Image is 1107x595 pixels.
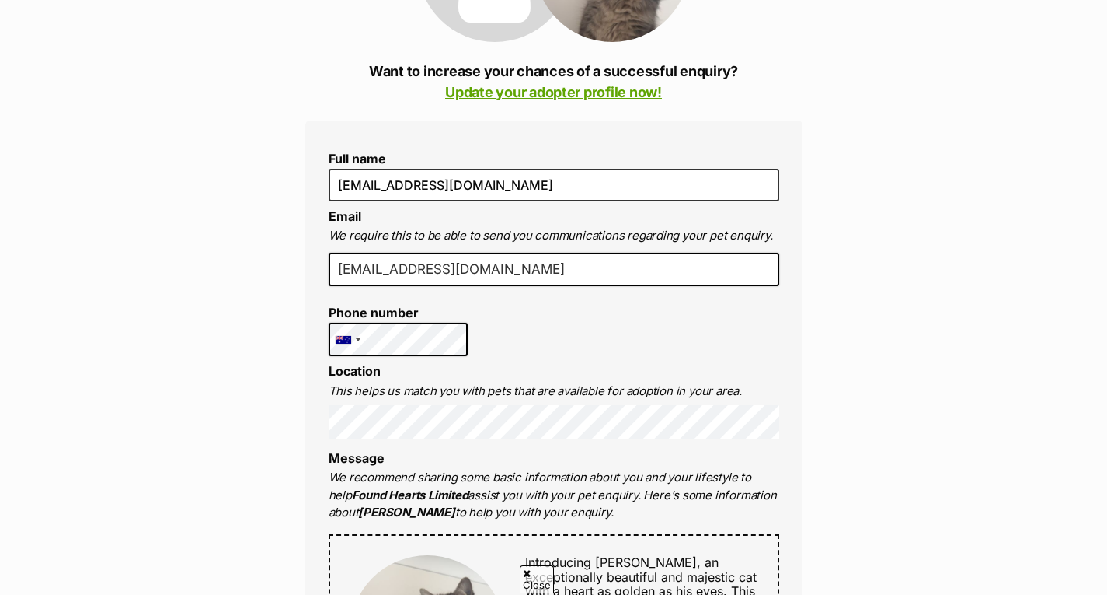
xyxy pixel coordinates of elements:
input: E.g. Jimmy Chew [329,169,779,201]
strong: [PERSON_NAME] [358,505,454,520]
p: This helps us match you with pets that are available for adoption in your area. [329,383,779,401]
p: We recommend sharing some basic information about you and your lifestyle to help assist you with ... [329,469,779,522]
p: We require this to be able to send you communications regarding your pet enquiry. [329,227,779,245]
label: Email [329,208,361,224]
label: Location [329,363,381,379]
div: Australia: +61 [329,324,365,356]
span: Close [520,565,554,593]
p: Want to increase your chances of a successful enquiry? [305,61,802,103]
label: Full name [329,152,779,166]
label: Message [329,450,385,466]
a: Update your adopter profile now! [445,84,662,100]
label: Phone number [329,306,468,320]
strong: Found Hearts Limited [352,488,468,502]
